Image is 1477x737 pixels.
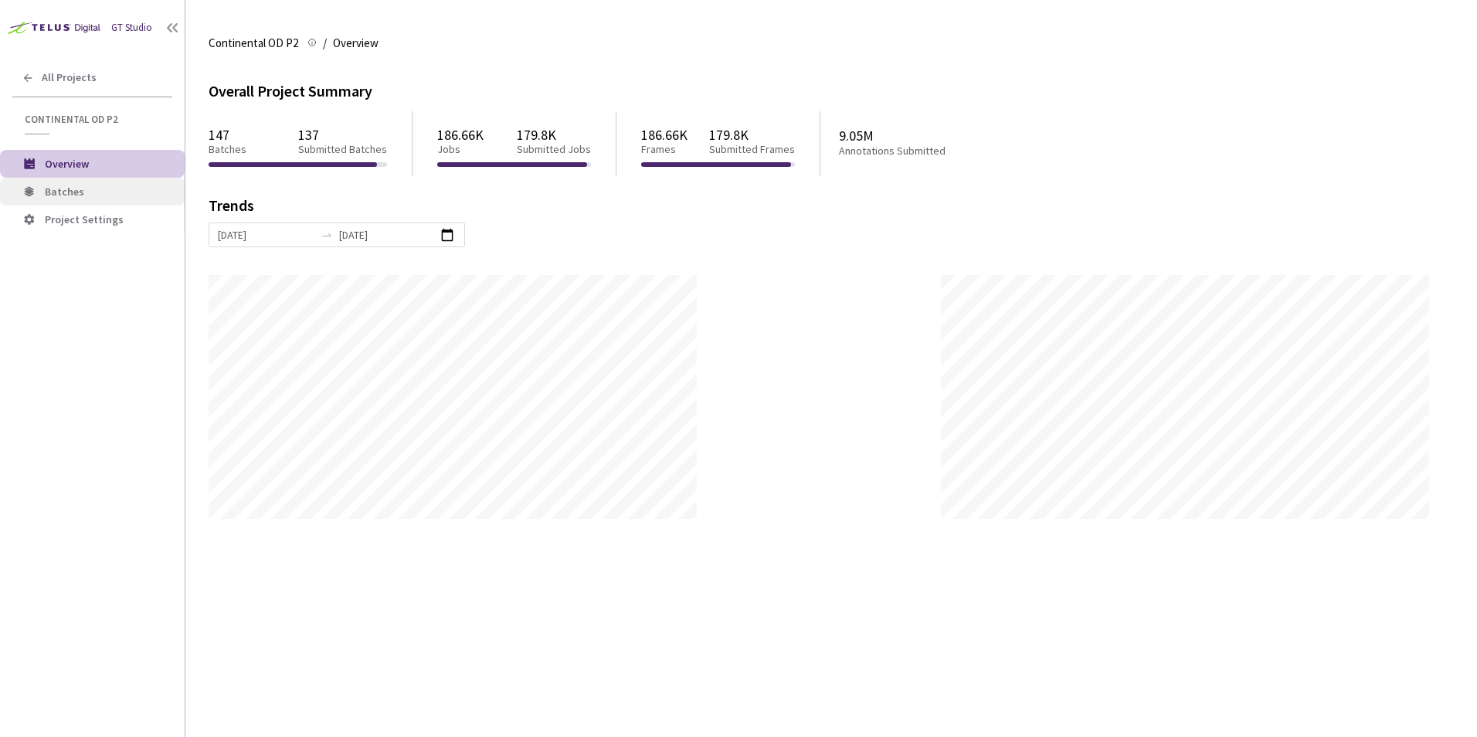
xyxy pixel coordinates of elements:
p: Annotations Submitted [839,144,1006,158]
p: Frames [641,143,688,156]
p: 179.8K [517,127,591,143]
span: All Projects [42,71,97,84]
div: Trends [209,198,1432,222]
p: Submitted Jobs [517,143,591,156]
p: Jobs [437,143,484,156]
input: Start date [218,226,314,243]
p: 147 [209,127,246,143]
span: Overview [333,34,379,53]
div: Overall Project Summary [209,80,1454,103]
p: Submitted Frames [709,143,795,156]
p: 186.66K [641,127,688,143]
span: Overview [45,157,89,171]
span: Batches [45,185,84,199]
p: 186.66K [437,127,484,143]
p: 9.05M [839,127,1006,144]
p: Batches [209,143,246,156]
span: to [321,229,333,241]
p: 137 [298,127,387,143]
p: Submitted Batches [298,143,387,156]
input: End date [339,226,436,243]
span: swap-right [321,229,333,241]
span: Project Settings [45,212,124,226]
li: / [323,34,327,53]
p: 179.8K [709,127,795,143]
span: Continental OD P2 [209,34,298,53]
span: Continental OD P2 [25,113,163,126]
div: GT Studio [111,21,152,36]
